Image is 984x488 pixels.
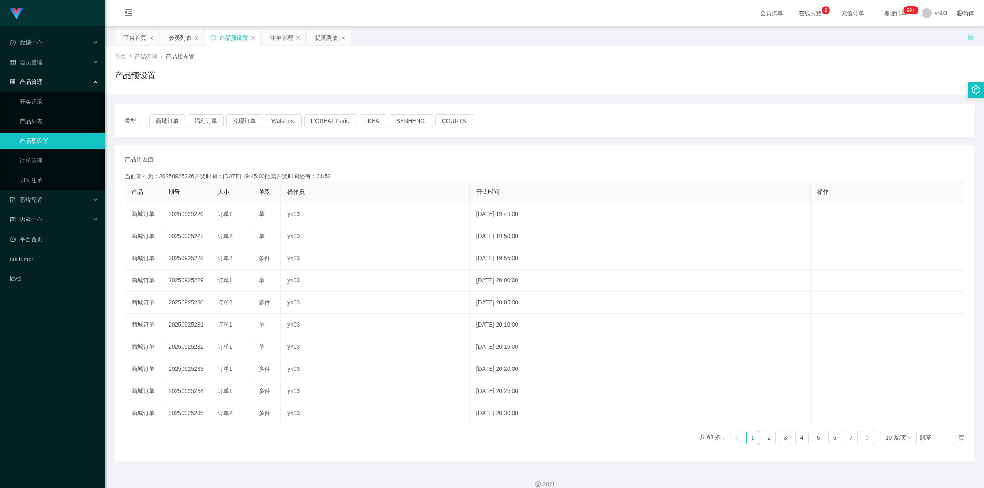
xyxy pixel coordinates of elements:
td: 20250925229 [162,270,211,292]
td: 商城订单 [125,402,162,424]
p: 2 [824,6,827,14]
span: 充值订单 [837,10,868,16]
li: 共 63 条， [699,431,726,444]
span: 单 [259,343,264,350]
a: 注单管理 [20,152,98,169]
button: 福利订单 [188,114,224,127]
span: 订单1 [218,321,232,328]
a: 6 [829,431,841,444]
a: 4 [796,431,808,444]
button: IKEA. [360,114,387,127]
td: 20250925235 [162,402,211,424]
i: 图标: check-circle-o [10,40,16,45]
li: 2 [763,431,776,444]
td: 20250925230 [162,292,211,314]
span: 多件 [259,365,270,372]
li: 3 [779,431,792,444]
i: 图标: setting [971,85,980,94]
sup: 2 [822,6,830,14]
td: yn03 [281,314,470,336]
span: 单 [259,321,264,328]
td: 20250925227 [162,225,211,247]
td: 商城订单 [125,292,162,314]
td: yn03 [281,225,470,247]
span: 提现订单 [880,10,911,16]
td: 商城订单 [125,270,162,292]
a: 1 [747,431,759,444]
span: 产品管理 [10,79,43,85]
span: 多件 [259,410,270,416]
span: 订单1 [218,343,232,350]
span: 订单2 [218,233,232,239]
td: [DATE] 20:15:00 [470,336,811,358]
td: 商城订单 [125,358,162,380]
a: 产品预设置 [20,133,98,149]
span: 单双 [259,188,270,195]
span: 订单2 [218,255,232,261]
span: 产品管理 [134,53,157,60]
td: yn03 [281,270,470,292]
i: 图标: copyright [535,481,541,487]
i: 图标: unlock [967,33,974,41]
i: 图标: table [10,59,16,65]
a: 5 [812,431,825,444]
td: 20250925231 [162,314,211,336]
td: yn03 [281,247,470,270]
td: 商城订单 [125,225,162,247]
td: [DATE] 19:45:00 [470,203,811,225]
span: / [161,53,162,60]
li: 4 [795,431,809,444]
li: 5 [812,431,825,444]
div: 跳至 页 [920,431,964,444]
a: 即时注单 [20,172,98,188]
span: 多件 [259,388,270,394]
td: [DATE] 19:55:00 [470,247,811,270]
td: yn03 [281,336,470,358]
span: 数据中心 [10,39,43,46]
td: [DATE] 20:25:00 [470,380,811,402]
span: 单 [259,233,264,239]
i: 图标: close [296,36,301,41]
span: 多件 [259,255,270,261]
td: yn03 [281,203,470,225]
td: yn03 [281,380,470,402]
div: 会员列表 [169,30,191,45]
span: 会员管理 [10,59,43,66]
div: 平台首页 [123,30,146,45]
td: [DATE] 20:05:00 [470,292,811,314]
a: 图标: dashboard平台首页 [10,231,98,247]
i: 图标: left [734,436,739,440]
td: 20250925226 [162,203,211,225]
i: 图标: global [957,10,963,16]
sup: 327 [903,6,918,14]
button: 商城订单 [149,114,185,127]
a: 2 [763,431,775,444]
a: 开奖记录 [20,93,98,110]
span: 订单1 [218,211,232,217]
td: [DATE] 20:30:00 [470,402,811,424]
span: 订单1 [218,388,232,394]
td: [DATE] 20:10:00 [470,314,811,336]
div: 当前期号为：20250925226开奖时间：[DATE] 19:45:00距离开奖时间还有：01:52 [125,172,964,181]
div: 注单管理 [270,30,293,45]
span: 操作 [817,188,829,195]
li: 6 [828,431,841,444]
span: 订单2 [218,299,232,306]
button: L'ORÉAL Paris. [304,114,357,127]
span: 产品预设置 [166,53,194,60]
td: 商城订单 [125,203,162,225]
button: 兑现订单 [226,114,262,127]
i: 图标: sync [210,35,216,41]
td: 20250925232 [162,336,211,358]
span: 开奖时间 [476,188,499,195]
span: 产品预设值 [125,155,153,164]
i: 图标: right [865,436,870,440]
span: 首页 [115,53,126,60]
i: 图标: close [251,36,255,41]
td: 商城订单 [125,314,162,336]
i: 图标: form [10,197,16,203]
li: 下一页 [861,431,874,444]
span: 期号 [169,188,180,195]
td: 20250925228 [162,247,211,270]
span: 订单1 [218,277,232,284]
